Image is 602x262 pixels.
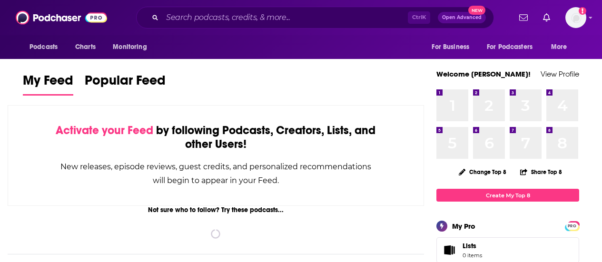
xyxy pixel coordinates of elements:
button: open menu [481,38,546,56]
img: User Profile [565,7,586,28]
span: Popular Feed [85,72,166,94]
a: Create My Top 8 [436,189,579,202]
span: Monitoring [113,40,147,54]
span: Podcasts [30,40,58,54]
span: More [551,40,567,54]
a: Welcome [PERSON_NAME]! [436,69,531,78]
a: Show notifications dropdown [515,10,532,26]
span: Charts [75,40,96,54]
button: open menu [23,38,70,56]
span: Logged in as ShannonHennessey [565,7,586,28]
button: Open AdvancedNew [438,12,486,23]
button: Show profile menu [565,7,586,28]
svg: Add a profile image [579,7,586,15]
input: Search podcasts, credits, & more... [162,10,408,25]
div: My Pro [452,222,475,231]
span: Lists [440,243,459,257]
button: open menu [106,38,159,56]
button: open menu [544,38,579,56]
img: Podchaser - Follow, Share and Rate Podcasts [16,9,107,27]
span: Activate your Feed [56,123,153,137]
span: Lists [463,242,476,250]
button: Share Top 8 [520,163,563,181]
span: New [468,6,485,15]
button: open menu [425,38,481,56]
span: PRO [566,223,578,230]
a: PRO [566,222,578,229]
span: Lists [463,242,482,250]
button: Change Top 8 [453,166,512,178]
div: Not sure who to follow? Try these podcasts... [8,206,424,214]
a: Charts [69,38,101,56]
span: For Podcasters [487,40,533,54]
span: My Feed [23,72,73,94]
a: View Profile [541,69,579,78]
span: 0 items [463,252,482,259]
a: My Feed [23,72,73,96]
div: by following Podcasts, Creators, Lists, and other Users! [56,124,376,151]
a: Show notifications dropdown [539,10,554,26]
a: Popular Feed [85,72,166,96]
span: Ctrl K [408,11,430,24]
span: For Business [432,40,469,54]
div: Search podcasts, credits, & more... [136,7,494,29]
div: New releases, episode reviews, guest credits, and personalized recommendations will begin to appe... [56,160,376,187]
span: Open Advanced [442,15,482,20]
